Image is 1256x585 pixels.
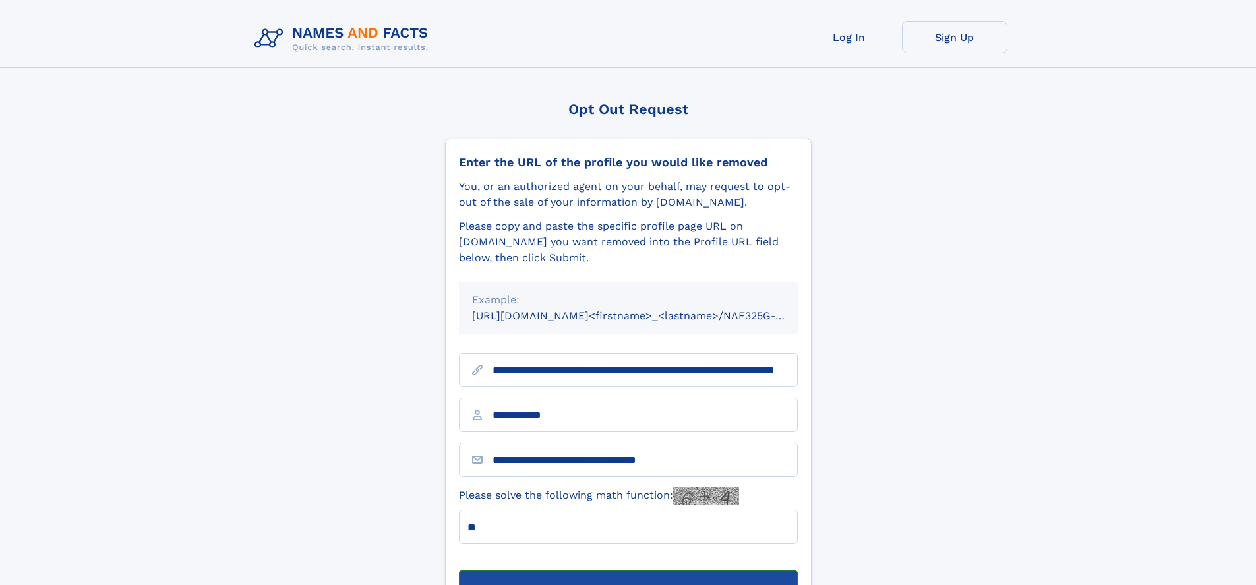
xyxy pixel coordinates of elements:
[459,155,798,169] div: Enter the URL of the profile you would like removed
[459,487,739,505] label: Please solve the following math function:
[459,179,798,210] div: You, or an authorized agent on your behalf, may request to opt-out of the sale of your informatio...
[796,21,902,53] a: Log In
[445,101,812,117] div: Opt Out Request
[902,21,1007,53] a: Sign Up
[472,292,785,308] div: Example:
[459,218,798,266] div: Please copy and paste the specific profile page URL on [DOMAIN_NAME] you want removed into the Pr...
[249,21,439,57] img: Logo Names and Facts
[472,309,823,322] small: [URL][DOMAIN_NAME]<firstname>_<lastname>/NAF325G-xxxxxxxx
